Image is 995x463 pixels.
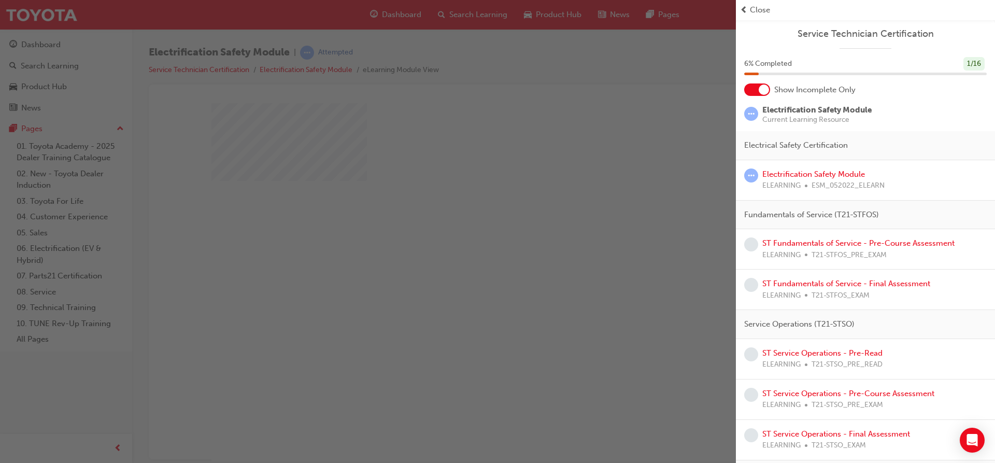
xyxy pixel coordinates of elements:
[762,440,801,452] span: ELEARNING
[762,399,801,411] span: ELEARNING
[774,84,856,96] span: Show Incomplete Only
[812,290,870,302] span: T21-STFOS_EXAM
[762,290,801,302] span: ELEARNING
[762,238,955,248] a: ST Fundamentals of Service - Pre-Course Assessment
[744,428,758,442] span: learningRecordVerb_NONE-icon
[762,105,872,115] span: Electrification Safety Module
[762,348,883,358] a: ST Service Operations - Pre-Read
[812,180,885,192] span: ESM_052022_ELEARN
[744,107,758,121] span: learningRecordVerb_ATTEMPT-icon
[960,428,985,453] div: Open Intercom Messenger
[744,169,758,183] span: learningRecordVerb_ATTEMPT-icon
[762,389,934,398] a: ST Service Operations - Pre-Course Assessment
[812,249,887,261] span: T21-STFOS_PRE_EXAM
[744,318,855,330] span: Service Operations (T21-STSO)
[740,4,991,16] button: prev-iconClose
[812,359,883,371] span: T21-STSO_PRE_READ
[744,139,848,151] span: Electrical Safety Certification
[744,347,758,361] span: learningRecordVerb_NONE-icon
[744,28,987,40] a: Service Technician Certification
[740,4,748,16] span: prev-icon
[744,209,879,221] span: Fundamentals of Service (T21-STFOS)
[762,249,801,261] span: ELEARNING
[762,116,872,123] span: Current Learning Resource
[812,440,866,452] span: T21-STSO_EXAM
[762,429,910,439] a: ST Service Operations - Final Assessment
[750,4,770,16] span: Close
[744,58,792,70] span: 6 % Completed
[744,388,758,402] span: learningRecordVerb_NONE-icon
[762,359,801,371] span: ELEARNING
[963,57,985,71] div: 1 / 16
[762,170,865,179] a: Electrification Safety Module
[744,237,758,251] span: learningRecordVerb_NONE-icon
[762,180,801,192] span: ELEARNING
[762,279,930,288] a: ST Fundamentals of Service - Final Assessment
[812,399,883,411] span: T21-STSO_PRE_EXAM
[744,278,758,292] span: learningRecordVerb_NONE-icon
